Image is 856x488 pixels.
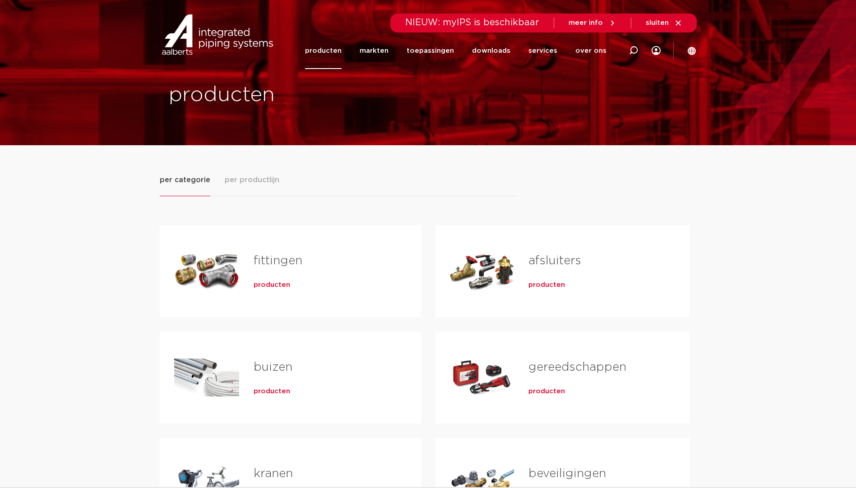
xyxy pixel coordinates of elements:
a: downloads [472,32,510,69]
a: gereedschappen [528,361,626,373]
span: NIEUW: myIPS is beschikbaar [405,18,539,27]
a: producten [528,281,565,290]
div: my IPS [652,32,661,69]
a: beveiligingen [528,468,606,479]
a: producten [528,387,565,396]
a: kranen [254,468,293,479]
a: afsluiters [528,255,581,267]
a: producten [254,387,290,396]
a: producten [305,32,342,69]
a: producten [254,281,290,290]
span: per productlijn [225,175,279,185]
a: buizen [254,361,292,373]
nav: Menu [305,32,606,69]
span: per categorie [160,175,210,185]
span: sluiten [646,19,669,26]
a: markten [360,32,389,69]
a: meer info [569,19,616,27]
span: meer info [569,19,603,26]
a: toepassingen [407,32,454,69]
a: over ons [575,32,606,69]
a: sluiten [646,19,682,27]
a: fittingen [254,255,302,267]
h1: producten [169,81,424,110]
a: services [528,32,557,69]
